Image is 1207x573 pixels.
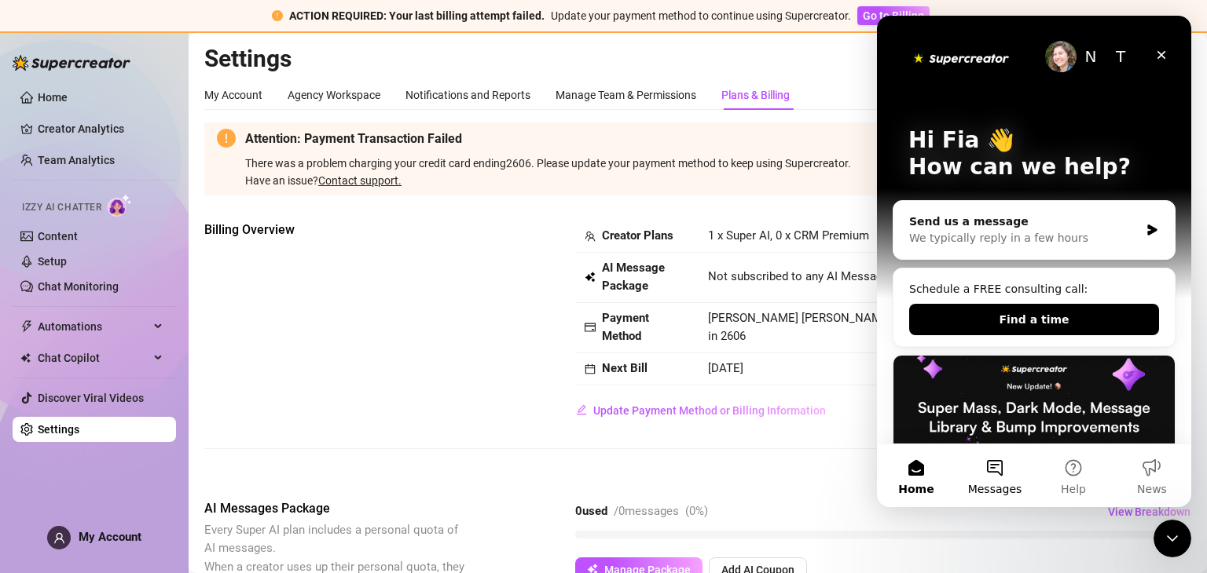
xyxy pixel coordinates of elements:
[863,9,924,22] span: Go to Billing
[602,261,665,294] strong: AI Message Package
[289,9,545,22] strong: ACTION REQUIRED: Your last billing attempt failed.
[53,532,65,544] span: user
[204,221,468,239] span: Billing Overview
[685,504,708,518] span: ( 0 %)
[602,361,648,375] strong: Next Bill
[204,44,1191,74] h2: Settings
[585,363,596,374] span: calendar
[585,322,596,333] span: credit-card
[245,172,1179,189] div: Have an issue?
[721,86,790,104] div: Plans & Billing
[38,116,163,141] a: Creator Analytics
[204,86,262,104] div: My Account
[877,16,1191,507] iframe: Intercom live chat
[13,55,130,71] img: logo-BBDzfeDw.svg
[405,86,530,104] div: Notifications and Reports
[260,468,290,479] span: News
[270,25,299,53] div: Close
[16,339,299,555] div: Super Mass, Dark Mode, Message Library & Bump Improvements
[1154,520,1191,557] iframe: Intercom live chat
[245,157,1179,189] span: There was a problem charging your credit card ending 2606 . Please update your payment method to ...
[184,468,209,479] span: Help
[38,154,115,166] a: Team Analytics
[556,86,696,104] div: Manage Team & Permissions
[585,231,596,242] span: team
[318,174,402,187] a: Contact support.
[108,194,132,217] img: AI Chatter
[708,311,1181,344] span: [PERSON_NAME] [PERSON_NAME], [EMAIL_ADDRESS][DOMAIN_NAME], Visa Card ending in 2606
[22,200,101,215] span: Izzy AI Chatter
[217,129,236,148] span: exclamation-circle
[1107,499,1191,524] button: View Breakdown
[38,280,119,293] a: Chat Monitoring
[79,530,141,544] span: My Account
[602,311,649,344] strong: Payment Method
[38,345,149,370] span: Chat Copilot
[272,10,283,21] span: exclamation-circle
[593,404,826,417] span: Update Payment Method or Billing Information
[236,429,314,491] button: News
[575,504,607,518] strong: 0 used
[857,6,930,25] button: Go to Billing
[576,404,587,415] span: edit
[204,499,468,518] span: AI Messages Package
[17,340,298,450] img: Super Mass, Dark Mode, Message Library & Bump Improvements
[38,423,79,436] a: Settings
[20,352,31,363] img: Chat Copilot
[602,228,673,243] strong: Creator Plans
[857,9,930,22] a: Go to Billing
[157,429,236,491] button: Help
[38,255,67,268] a: Setup
[708,228,869,243] span: 1 x Super AI, 0 x CRM Premium
[708,268,942,286] span: Not subscribed to any AI Messages package
[38,392,144,404] a: Discover Viral Videos
[21,468,57,479] span: Home
[79,429,157,491] button: Messages
[38,314,149,339] span: Automations
[1108,505,1190,518] span: View Breakdown
[245,131,462,146] strong: Attention: Payment Transaction Failed
[708,361,743,375] span: [DATE]
[38,91,68,104] a: Home
[38,230,78,243] a: Content
[20,320,33,333] span: thunderbolt
[575,398,827,423] button: Update Payment Method or Billing Information
[551,9,851,22] span: Update your payment method to continue using Supercreator.
[288,86,380,104] div: Agency Workspace
[614,504,679,518] span: / 0 messages
[91,468,145,479] span: Messages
